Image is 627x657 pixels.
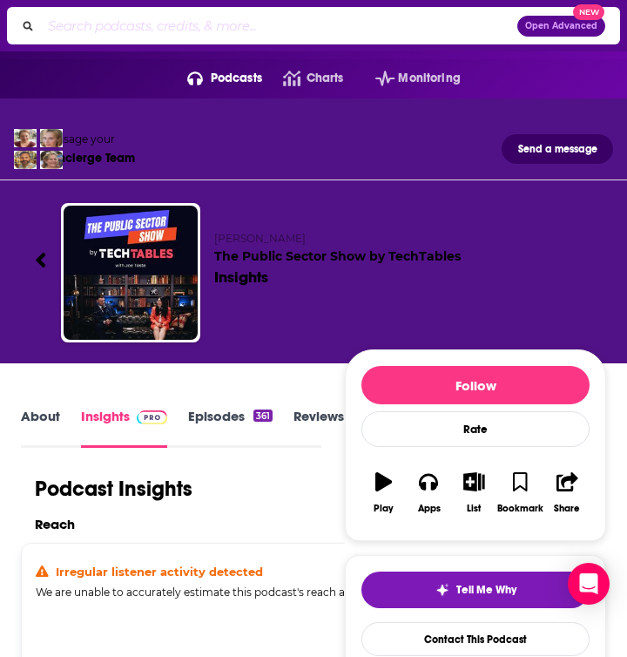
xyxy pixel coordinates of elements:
img: Barbara Profile [40,151,63,169]
button: Send a message [502,134,613,164]
h4: Irregular listener activity detected [56,565,263,579]
div: Concierge Team [43,151,135,166]
img: tell me why sparkle [435,583,449,597]
button: tell me why sparkleTell Me Why [361,572,590,608]
a: About [21,408,60,448]
img: Jules Profile [40,129,63,147]
span: [PERSON_NAME] [214,232,306,245]
h1: Podcast Insights [35,476,192,502]
img: Podchaser Pro [137,410,167,424]
div: Apps [418,503,441,514]
div: Search podcasts, credits, & more... [7,7,620,44]
button: Open AdvancedNew [517,16,605,37]
span: New [573,4,604,21]
img: Jon Profile [14,151,37,169]
button: Bookmark [496,461,544,525]
div: Bookmark [497,503,543,514]
button: open menu [354,64,461,92]
div: Message your [43,132,135,146]
span: Tell Me Why [456,583,516,597]
div: Share [554,503,580,514]
a: Charts [262,64,343,92]
div: Open Intercom Messenger [568,563,610,605]
a: Contact This Podcast [361,622,590,656]
button: Follow [361,366,590,404]
a: InsightsPodchaser Pro [81,408,167,448]
h2: The Public Sector Show by TechTables [214,232,592,264]
span: Podcasts [211,66,262,91]
h5: We are unable to accurately estimate this podcast's reach at this time. [36,586,455,599]
button: Share [544,461,590,525]
div: Insights [214,268,268,287]
a: Reviews [293,408,344,448]
a: Episodes361 [188,408,273,448]
div: 361 [253,410,273,422]
div: Rate [361,411,590,447]
button: List [452,461,497,525]
span: Open Advanced [525,22,597,30]
button: Apps [407,461,452,525]
h2: Reach [35,516,75,532]
img: The Public Sector Show by TechTables [64,206,198,340]
img: Sydney Profile [14,129,37,147]
div: Play [374,503,394,514]
span: Monitoring [398,66,460,91]
div: List [467,503,481,514]
input: Search podcasts, credits, & more... [41,12,517,40]
button: open menu [166,64,262,92]
span: Charts [307,66,344,91]
button: Play [361,461,407,525]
